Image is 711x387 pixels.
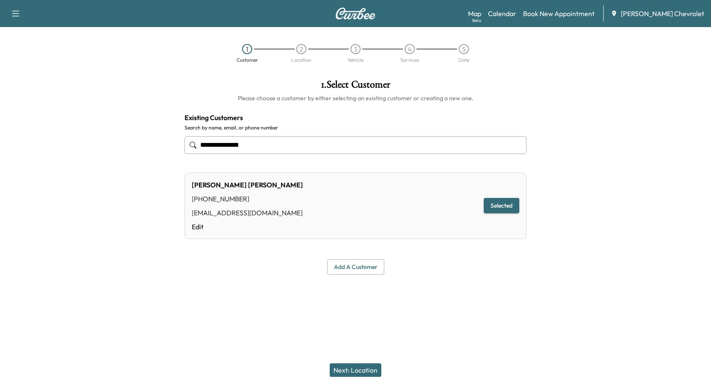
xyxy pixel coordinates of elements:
button: Add a customer [327,259,384,275]
label: Search by name, email, or phone number [185,124,526,131]
div: 2 [296,44,306,54]
div: Beta [472,17,481,24]
div: Services [400,58,419,63]
h6: Please choose a customer by either selecting an existing customer or creating a new one. [185,94,526,102]
div: 5 [459,44,469,54]
a: Calendar [488,8,516,19]
div: [PERSON_NAME] [PERSON_NAME] [192,180,303,190]
div: 1 [242,44,252,54]
img: Curbee Logo [335,8,376,19]
div: Date [458,58,469,63]
a: Edit [192,222,303,232]
div: [PHONE_NUMBER] [192,194,303,204]
div: 4 [405,44,415,54]
div: Vehicle [347,58,364,63]
a: Book New Appointment [523,8,595,19]
div: Location [291,58,311,63]
span: [PERSON_NAME] Chevrolet [621,8,704,19]
a: MapBeta [468,8,481,19]
div: [EMAIL_ADDRESS][DOMAIN_NAME] [192,208,303,218]
div: Customer [237,58,258,63]
button: Next: Location [330,363,381,377]
h1: 1 . Select Customer [185,80,526,94]
div: 3 [350,44,361,54]
h4: Existing Customers [185,113,526,123]
button: Selected [484,198,519,214]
